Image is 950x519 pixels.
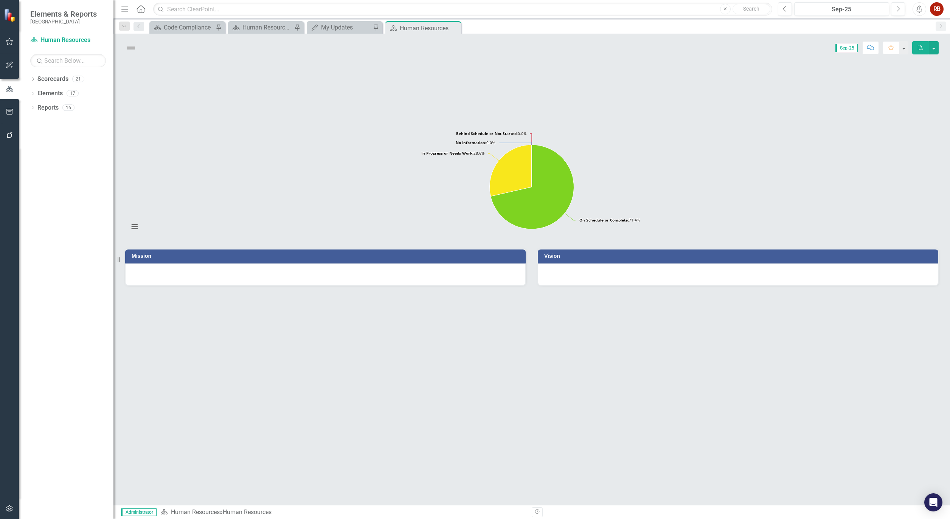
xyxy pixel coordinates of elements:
[544,253,934,259] h3: Vision
[456,131,526,136] text: 0.0%
[30,9,97,19] span: Elements & Reports
[456,131,518,136] tspan: Behind Schedule or Not Started:
[132,253,522,259] h3: Mission
[30,54,106,67] input: Search Below...
[37,104,59,112] a: Reports
[400,23,459,33] div: Human Resources
[835,44,858,52] span: Sep-25
[794,2,889,16] button: Sep-25
[125,125,938,239] div: Chart. Highcharts interactive chart.
[62,104,75,111] div: 16
[160,508,526,517] div: »
[579,217,629,223] tspan: On Schedule or Complete:
[125,42,137,54] img: Not Defined
[30,36,106,45] a: Human Resources
[309,23,371,32] a: My Updates
[456,140,495,145] text: 0.0%
[3,8,17,22] img: ClearPoint Strategy
[121,508,157,516] span: Administrator
[930,2,944,16] button: RB
[223,508,272,516] div: Human Resources
[151,23,214,32] a: Code Compliance
[230,23,292,32] a: Human Resources Analytics Dashboard
[37,75,68,84] a: Scorecards
[421,150,473,156] tspan: In Progress or Needs Work:
[153,3,772,16] input: Search ClearPoint...
[490,145,532,196] path: In Progress or Needs Work, 2.
[125,125,938,239] svg: Interactive chart
[242,23,292,32] div: Human Resources Analytics Dashboard
[129,221,140,232] button: View chart menu, Chart
[321,23,371,32] div: My Updates
[67,90,79,97] div: 17
[37,89,63,98] a: Elements
[30,19,97,25] small: [GEOGRAPHIC_DATA]
[491,145,574,229] path: On Schedule or Complete, 5.
[743,6,759,12] span: Search
[421,150,484,156] text: 28.6%
[797,5,886,14] div: Sep-25
[733,4,770,14] button: Search
[72,76,84,82] div: 21
[164,23,214,32] div: Code Compliance
[924,493,942,511] div: Open Intercom Messenger
[579,217,640,223] text: 71.4%
[456,140,486,145] tspan: No Information:
[171,508,220,516] a: Human Resources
